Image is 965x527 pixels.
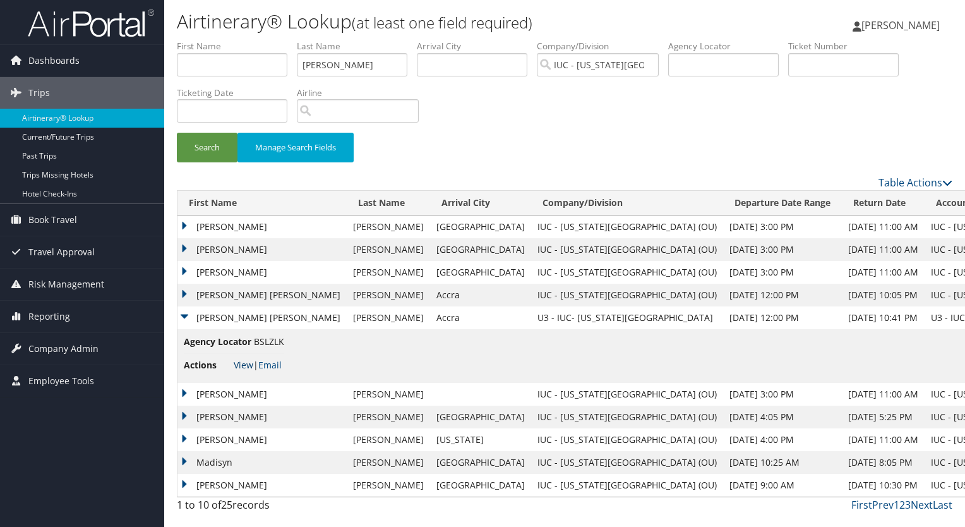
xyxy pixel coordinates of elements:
[723,406,842,428] td: [DATE] 4:05 PM
[430,215,531,238] td: [GEOGRAPHIC_DATA]
[177,238,347,261] td: [PERSON_NAME]
[177,87,297,99] label: Ticketing Date
[347,406,430,428] td: [PERSON_NAME]
[430,284,531,306] td: Accra
[347,474,430,497] td: [PERSON_NAME]
[905,498,911,512] a: 3
[177,306,347,329] td: [PERSON_NAME] [PERSON_NAME]
[531,191,723,215] th: Company/Division
[842,451,925,474] td: [DATE] 8:05 PM
[234,359,282,371] span: |
[723,306,842,329] td: [DATE] 12:00 PM
[723,215,842,238] td: [DATE] 3:00 PM
[531,451,723,474] td: IUC - [US_STATE][GEOGRAPHIC_DATA] (OU)
[254,336,284,348] span: BSLZLK
[842,215,925,238] td: [DATE] 11:00 AM
[788,40,908,52] label: Ticket Number
[430,238,531,261] td: [GEOGRAPHIC_DATA]
[723,451,842,474] td: [DATE] 10:25 AM
[842,428,925,451] td: [DATE] 11:00 AM
[531,215,723,238] td: IUC - [US_STATE][GEOGRAPHIC_DATA] (OU)
[894,498,899,512] a: 1
[177,284,347,306] td: [PERSON_NAME] [PERSON_NAME]
[28,301,70,332] span: Reporting
[911,498,933,512] a: Next
[221,498,232,512] span: 25
[723,428,842,451] td: [DATE] 4:00 PM
[430,428,531,451] td: [US_STATE]
[184,335,251,349] span: Agency Locator
[851,498,872,512] a: First
[297,87,428,99] label: Airline
[258,359,282,371] a: Email
[417,40,537,52] label: Arrival City
[537,40,668,52] label: Company/Division
[28,333,99,365] span: Company Admin
[347,383,430,406] td: [PERSON_NAME]
[842,238,925,261] td: [DATE] 11:00 AM
[347,261,430,284] td: [PERSON_NAME]
[842,284,925,306] td: [DATE] 10:05 PM
[531,406,723,428] td: IUC - [US_STATE][GEOGRAPHIC_DATA] (OU)
[177,261,347,284] td: [PERSON_NAME]
[347,215,430,238] td: [PERSON_NAME]
[347,428,430,451] td: [PERSON_NAME]
[347,238,430,261] td: [PERSON_NAME]
[842,406,925,428] td: [DATE] 5:25 PM
[347,306,430,329] td: [PERSON_NAME]
[531,474,723,497] td: IUC - [US_STATE][GEOGRAPHIC_DATA] (OU)
[842,191,925,215] th: Return Date: activate to sort column ascending
[177,40,297,52] label: First Name
[430,191,531,215] th: Arrival City: activate to sort column ascending
[28,45,80,76] span: Dashboards
[723,238,842,261] td: [DATE] 3:00 PM
[723,474,842,497] td: [DATE] 9:00 AM
[237,133,354,162] button: Manage Search Fields
[28,365,94,397] span: Employee Tools
[347,451,430,474] td: [PERSON_NAME]
[347,191,430,215] th: Last Name: activate to sort column ascending
[177,497,357,519] div: 1 to 10 of records
[430,406,531,428] td: [GEOGRAPHIC_DATA]
[234,359,253,371] a: View
[842,261,925,284] td: [DATE] 11:00 AM
[933,498,952,512] a: Last
[177,215,347,238] td: [PERSON_NAME]
[842,474,925,497] td: [DATE] 10:30 PM
[177,406,347,428] td: [PERSON_NAME]
[723,284,842,306] td: [DATE] 12:00 PM
[177,428,347,451] td: [PERSON_NAME]
[899,498,905,512] a: 2
[842,383,925,406] td: [DATE] 11:00 AM
[28,8,154,38] img: airportal-logo.png
[430,474,531,497] td: [GEOGRAPHIC_DATA]
[28,77,50,109] span: Trips
[723,191,842,215] th: Departure Date Range: activate to sort column ascending
[853,6,952,44] a: [PERSON_NAME]
[842,306,925,329] td: [DATE] 10:41 PM
[177,133,237,162] button: Search
[430,261,531,284] td: [GEOGRAPHIC_DATA]
[352,12,532,33] small: (at least one field required)
[531,261,723,284] td: IUC - [US_STATE][GEOGRAPHIC_DATA] (OU)
[177,383,347,406] td: [PERSON_NAME]
[878,176,952,190] a: Table Actions
[723,261,842,284] td: [DATE] 3:00 PM
[28,269,104,300] span: Risk Management
[668,40,788,52] label: Agency Locator
[177,451,347,474] td: Madisyn
[297,40,417,52] label: Last Name
[184,358,231,372] span: Actions
[861,18,940,32] span: [PERSON_NAME]
[28,236,95,268] span: Travel Approval
[177,8,694,35] h1: Airtinerary® Lookup
[872,498,894,512] a: Prev
[531,238,723,261] td: IUC - [US_STATE][GEOGRAPHIC_DATA] (OU)
[430,451,531,474] td: [GEOGRAPHIC_DATA]
[531,284,723,306] td: IUC - [US_STATE][GEOGRAPHIC_DATA] (OU)
[347,284,430,306] td: [PERSON_NAME]
[28,204,77,236] span: Book Travel
[723,383,842,406] td: [DATE] 3:00 PM
[531,383,723,406] td: IUC - [US_STATE][GEOGRAPHIC_DATA] (OU)
[177,474,347,497] td: [PERSON_NAME]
